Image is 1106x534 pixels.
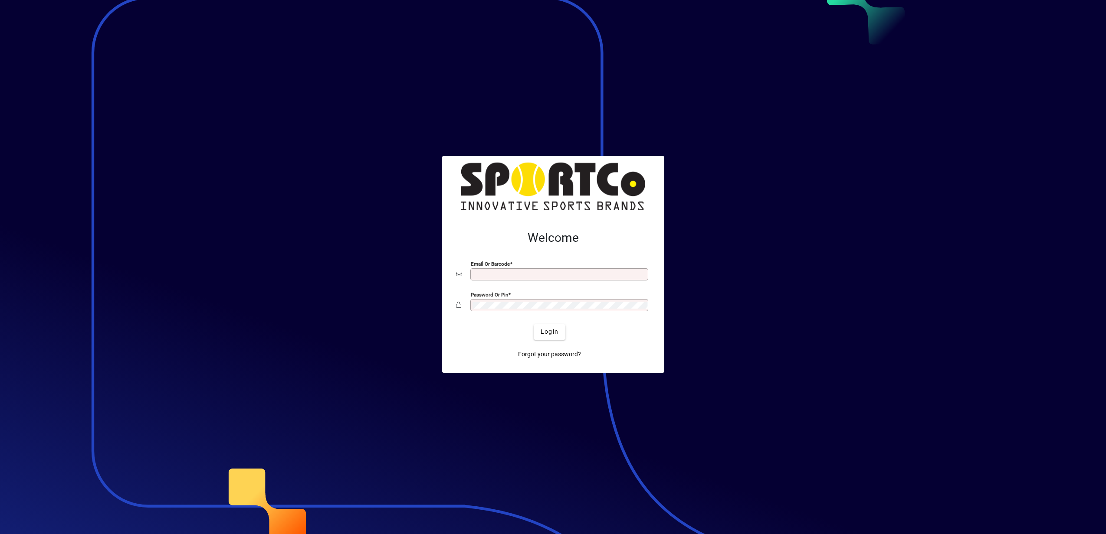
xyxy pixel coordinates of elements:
[518,350,581,359] span: Forgot your password?
[471,260,510,267] mat-label: Email or Barcode
[471,291,508,297] mat-label: Password or Pin
[541,327,558,336] span: Login
[456,231,650,245] h2: Welcome
[534,324,565,340] button: Login
[515,347,584,362] a: Forgot your password?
